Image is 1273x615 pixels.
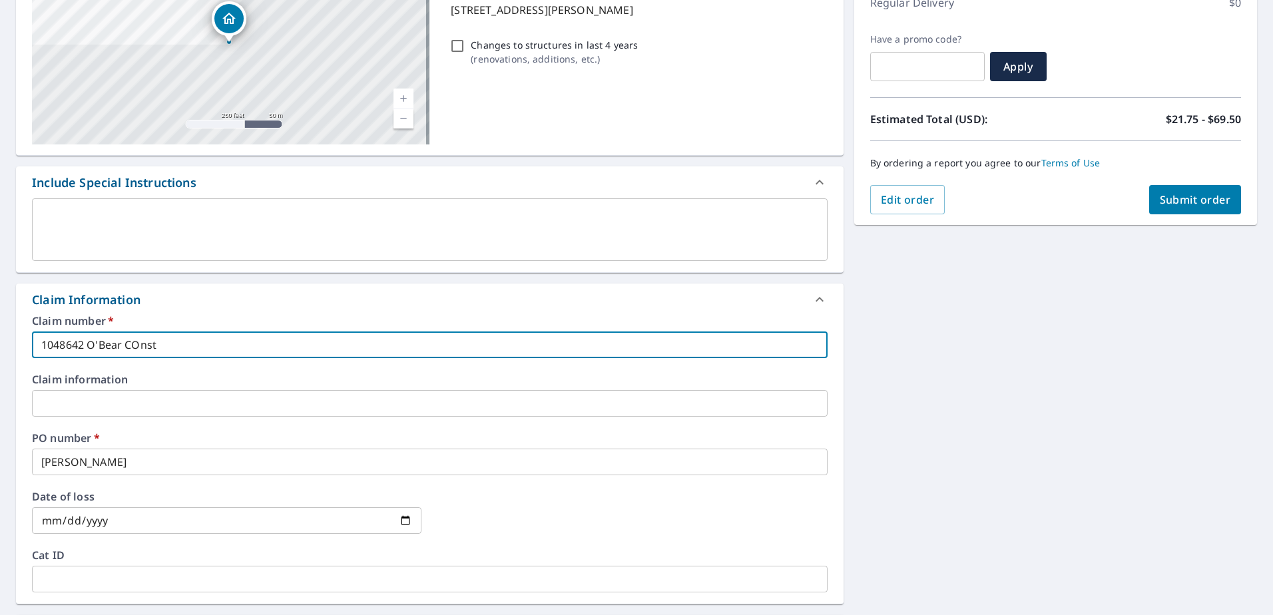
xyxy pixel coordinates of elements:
[393,108,413,128] a: Current Level 17, Zoom Out
[1149,185,1242,214] button: Submit order
[32,174,196,192] div: Include Special Instructions
[471,38,638,52] p: Changes to structures in last 4 years
[32,550,828,560] label: Cat ID
[32,433,828,443] label: PO number
[1041,156,1101,169] a: Terms of Use
[32,374,828,385] label: Claim information
[471,52,638,66] p: ( renovations, additions, etc. )
[870,33,985,45] label: Have a promo code?
[16,284,844,315] div: Claim Information
[870,185,945,214] button: Edit order
[870,157,1241,169] p: By ordering a report you agree to our
[393,89,413,108] a: Current Level 17, Zoom In
[32,491,421,502] label: Date of loss
[451,2,822,18] p: [STREET_ADDRESS][PERSON_NAME]
[990,52,1047,81] button: Apply
[870,111,1056,127] p: Estimated Total (USD):
[881,192,935,207] span: Edit order
[16,166,844,198] div: Include Special Instructions
[1160,192,1231,207] span: Submit order
[1166,111,1241,127] p: $21.75 - $69.50
[32,291,140,309] div: Claim Information
[212,1,246,43] div: Dropped pin, building 1, Residential property, 91 W Mountain Rd Bernardston, MA 01337
[32,315,828,326] label: Claim number
[1001,59,1036,74] span: Apply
